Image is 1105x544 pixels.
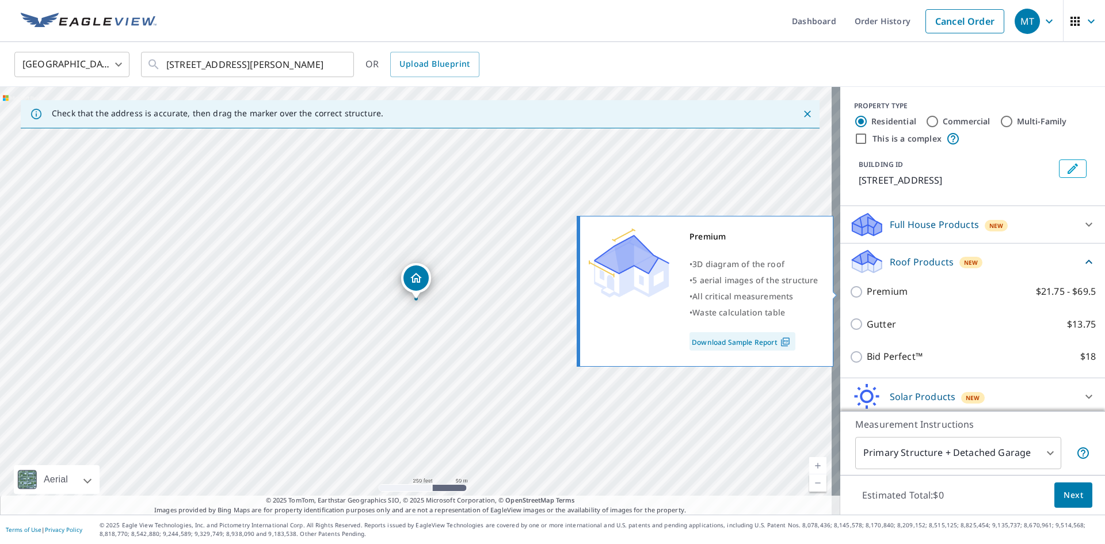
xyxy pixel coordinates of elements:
div: Primary Structure + Detached Garage [855,437,1061,469]
div: OR [365,52,479,77]
p: Measurement Instructions [855,417,1090,431]
a: Privacy Policy [45,526,82,534]
div: Solar ProductsNew [849,383,1096,410]
div: Aerial [40,465,71,494]
p: $21.75 - $69.5 [1036,284,1096,299]
label: Residential [871,116,916,127]
span: Next [1064,488,1083,503]
p: Solar Products [890,390,955,404]
img: Premium [589,229,669,298]
div: • [689,305,818,321]
span: Waste calculation table [692,307,785,318]
p: © 2025 Eagle View Technologies, Inc. and Pictometry International Corp. All Rights Reserved. Repo... [100,521,1099,538]
div: Full House ProductsNew [849,211,1096,238]
img: EV Logo [21,13,157,30]
a: Current Level 17, Zoom Out [809,474,826,492]
button: Close [800,106,815,121]
label: Multi-Family [1017,116,1067,127]
p: Premium [867,284,908,299]
p: Bid Perfect™ [867,349,923,364]
div: • [689,256,818,272]
p: BUILDING ID [859,159,903,169]
p: | [6,526,82,533]
p: [STREET_ADDRESS] [859,173,1054,187]
p: Estimated Total: $0 [853,482,953,508]
div: Dropped pin, building 1, Residential property, 3793 SE Pipers Dr Hillsboro, OR 97123 [401,263,431,299]
button: Edit building 1 [1059,159,1087,178]
a: Current Level 17, Zoom In [809,457,826,474]
span: 3D diagram of the roof [692,258,784,269]
span: 5 aerial images of the structure [692,275,818,286]
img: Pdf Icon [778,337,793,347]
a: Download Sample Report [689,332,795,351]
label: Commercial [943,116,990,127]
span: Upload Blueprint [399,57,470,71]
span: New [966,393,980,402]
div: Premium [689,229,818,245]
a: Cancel Order [925,9,1004,33]
button: Next [1054,482,1092,508]
div: [GEOGRAPHIC_DATA] [14,48,129,81]
div: • [689,272,818,288]
div: Roof ProductsNew [849,248,1096,275]
div: • [689,288,818,305]
p: Roof Products [890,255,954,269]
a: Terms [556,496,575,504]
a: OpenStreetMap [505,496,554,504]
p: Check that the address is accurate, then drag the marker over the correct structure. [52,108,383,119]
span: New [989,221,1004,230]
p: Gutter [867,317,896,332]
span: Your report will include the primary structure and a detached garage if one exists. [1076,446,1090,460]
span: New [964,258,978,267]
label: This is a complex [872,133,942,144]
p: $18 [1080,349,1096,364]
p: $13.75 [1067,317,1096,332]
span: © 2025 TomTom, Earthstar Geographics SIO, © 2025 Microsoft Corporation, © [266,496,575,505]
span: All critical measurements [692,291,793,302]
p: Full House Products [890,218,979,231]
div: Aerial [14,465,100,494]
div: MT [1015,9,1040,34]
div: PROPERTY TYPE [854,101,1091,111]
a: Upload Blueprint [390,52,479,77]
a: Terms of Use [6,526,41,534]
input: Search by address or latitude-longitude [166,48,330,81]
